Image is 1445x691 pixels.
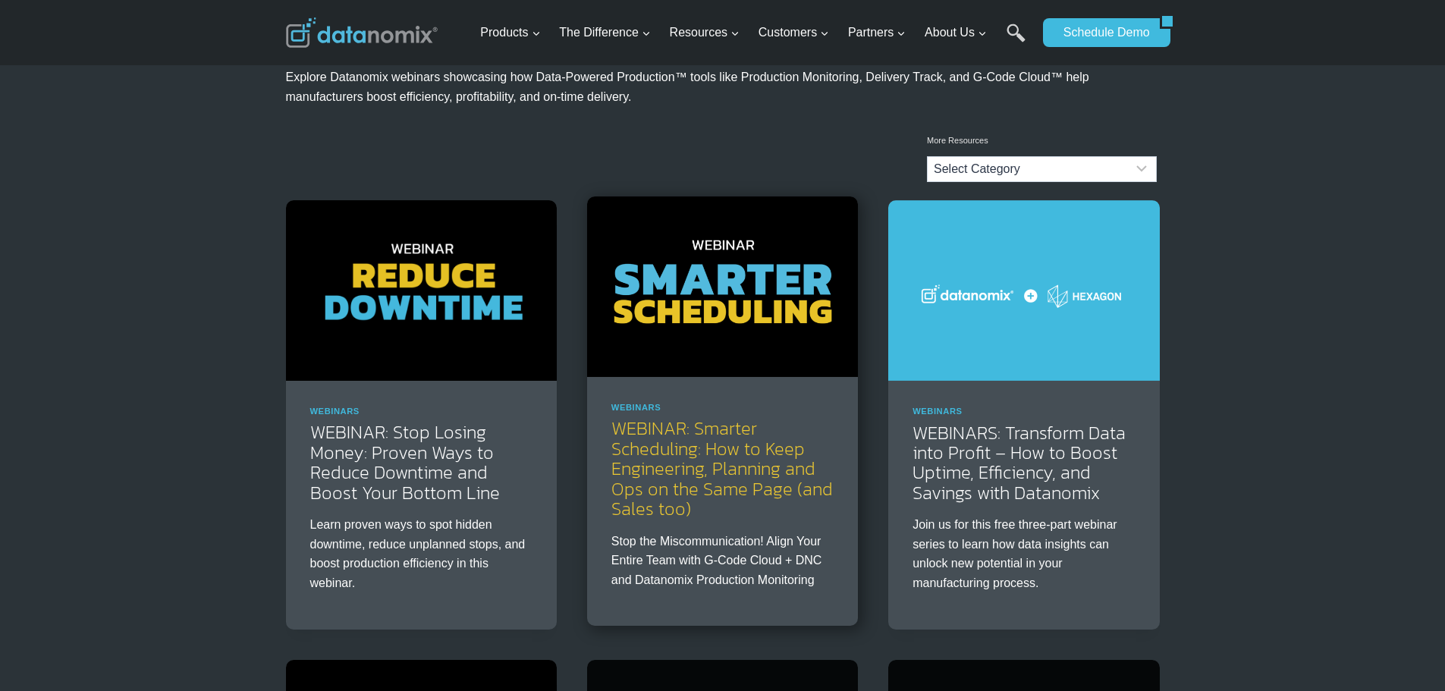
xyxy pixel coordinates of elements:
[310,419,500,505] a: WEBINAR: Stop Losing Money: Proven Ways to Reduce Downtime and Boost Your Bottom Line
[286,17,438,48] img: Datanomix
[286,71,1089,103] span: Explore Datanomix webinars showcasing how Data-Powered Production™ tools like Production Monitori...
[670,23,740,42] span: Resources
[310,515,532,592] p: Learn proven ways to spot hidden downtime, reduce unplanned stops, and boost production efficienc...
[888,200,1159,381] img: Hexagon Partners Up with Datanomix
[913,407,962,416] a: Webinars
[1043,18,1160,47] a: Schedule Demo
[611,415,833,522] a: WEBINAR: Smarter Scheduling: How to Keep Engineering, Planning and Ops on the Same Page (and Sale...
[927,134,1157,148] p: More Resources
[611,532,834,590] p: Stop the Miscommunication! Align Your Entire Team with G-Code Cloud + DNC and Datanomix Productio...
[559,23,651,42] span: The Difference
[759,23,829,42] span: Customers
[474,8,1035,58] nav: Primary Navigation
[913,515,1135,592] p: Join us for this free three-part webinar series to learn how data insights can unlock new potenti...
[310,407,360,416] a: Webinars
[913,419,1126,506] a: WEBINARS: Transform Data into Profit – How to Boost Uptime, Efficiency, and Savings with Datanomix
[587,196,858,377] img: Smarter Scheduling: How To Keep Engineering, Planning and Ops on the Same Page
[925,23,987,42] span: About Us
[611,403,661,412] a: Webinars
[286,200,557,381] img: WEBINAR: Discover practical ways to reduce downtime, boost productivity, and improve profits in y...
[848,23,906,42] span: Partners
[480,23,540,42] span: Products
[1007,24,1026,58] a: Search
